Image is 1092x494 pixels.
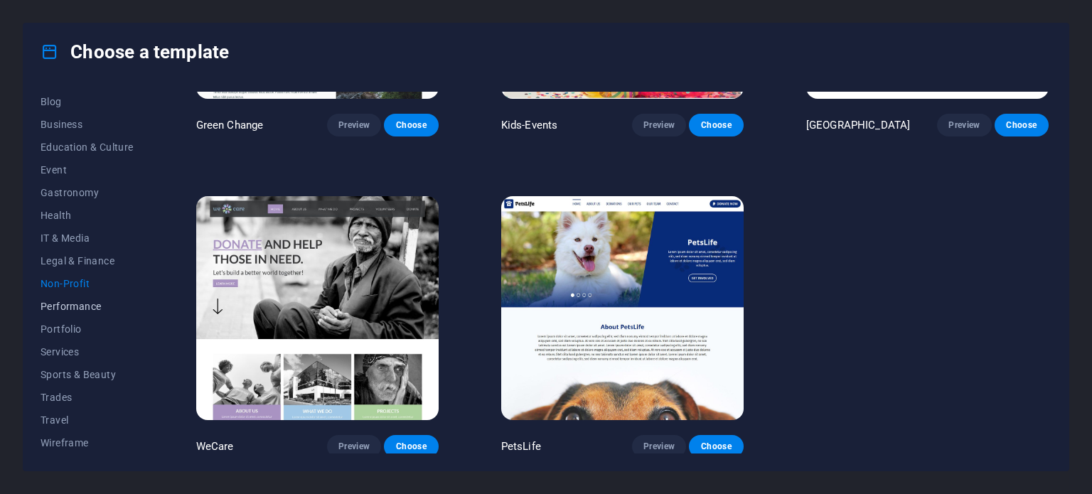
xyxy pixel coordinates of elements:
span: Travel [41,414,134,426]
span: Health [41,210,134,221]
span: Choose [700,441,732,452]
span: Choose [700,119,732,131]
span: Wireframe [41,437,134,449]
button: Wireframe [41,431,134,454]
img: WeCare [196,196,439,419]
span: Portfolio [41,323,134,335]
button: Preview [632,435,686,458]
span: Preview [948,119,980,131]
span: Non-Profit [41,278,134,289]
p: PetsLife [501,439,541,453]
span: Sports & Beauty [41,369,134,380]
button: Non-Profit [41,272,134,295]
button: Preview [937,114,991,136]
span: Preview [643,119,675,131]
button: Portfolio [41,318,134,340]
p: [GEOGRAPHIC_DATA] [806,118,910,132]
span: Event [41,164,134,176]
button: Services [41,340,134,363]
button: Choose [689,114,743,136]
span: Legal & Finance [41,255,134,267]
button: Performance [41,295,134,318]
p: Kids-Events [501,118,558,132]
button: Sports & Beauty [41,363,134,386]
img: PetsLife [501,196,744,419]
p: Green Change [196,118,264,132]
span: Preview [338,119,370,131]
button: IT & Media [41,227,134,249]
button: Legal & Finance [41,249,134,272]
button: Event [41,159,134,181]
span: Performance [41,301,134,312]
button: Education & Culture [41,136,134,159]
button: Blog [41,90,134,113]
span: Choose [1006,119,1037,131]
button: Choose [384,435,438,458]
span: Services [41,346,134,358]
button: Business [41,113,134,136]
span: Blog [41,96,134,107]
span: Choose [395,119,427,131]
button: Choose [384,114,438,136]
button: Preview [632,114,686,136]
span: Preview [338,441,370,452]
button: Health [41,204,134,227]
button: Choose [689,435,743,458]
button: Preview [327,435,381,458]
span: Trades [41,392,134,403]
span: Choose [395,441,427,452]
span: IT & Media [41,232,134,244]
button: Choose [995,114,1049,136]
button: Trades [41,386,134,409]
h4: Choose a template [41,41,229,63]
p: WeCare [196,439,234,453]
span: Gastronomy [41,187,134,198]
span: Business [41,119,134,130]
span: Preview [643,441,675,452]
button: Travel [41,409,134,431]
button: Gastronomy [41,181,134,204]
button: Preview [327,114,381,136]
span: Education & Culture [41,141,134,153]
